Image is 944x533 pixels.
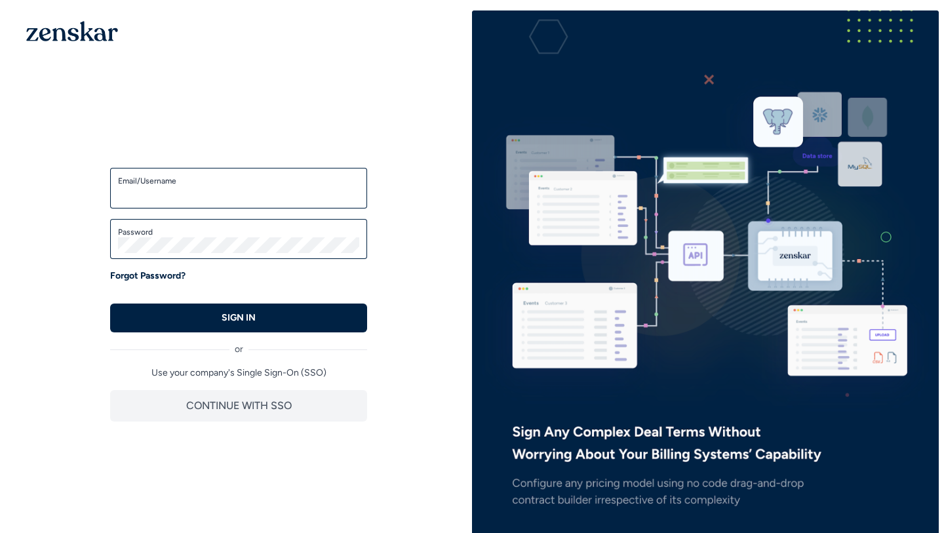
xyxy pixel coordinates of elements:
[118,176,359,186] label: Email/Username
[110,332,367,356] div: or
[26,21,118,41] img: 1OGAJ2xQqyY4LXKgY66KYq0eOWRCkrZdAb3gUhuVAqdWPZE9SRJmCz+oDMSn4zDLXe31Ii730ItAGKgCKgCCgCikA4Av8PJUP...
[110,269,186,283] a: Forgot Password?
[110,390,367,422] button: CONTINUE WITH SSO
[110,304,367,332] button: SIGN IN
[110,366,367,380] p: Use your company's Single Sign-On (SSO)
[118,227,359,237] label: Password
[222,311,256,325] p: SIGN IN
